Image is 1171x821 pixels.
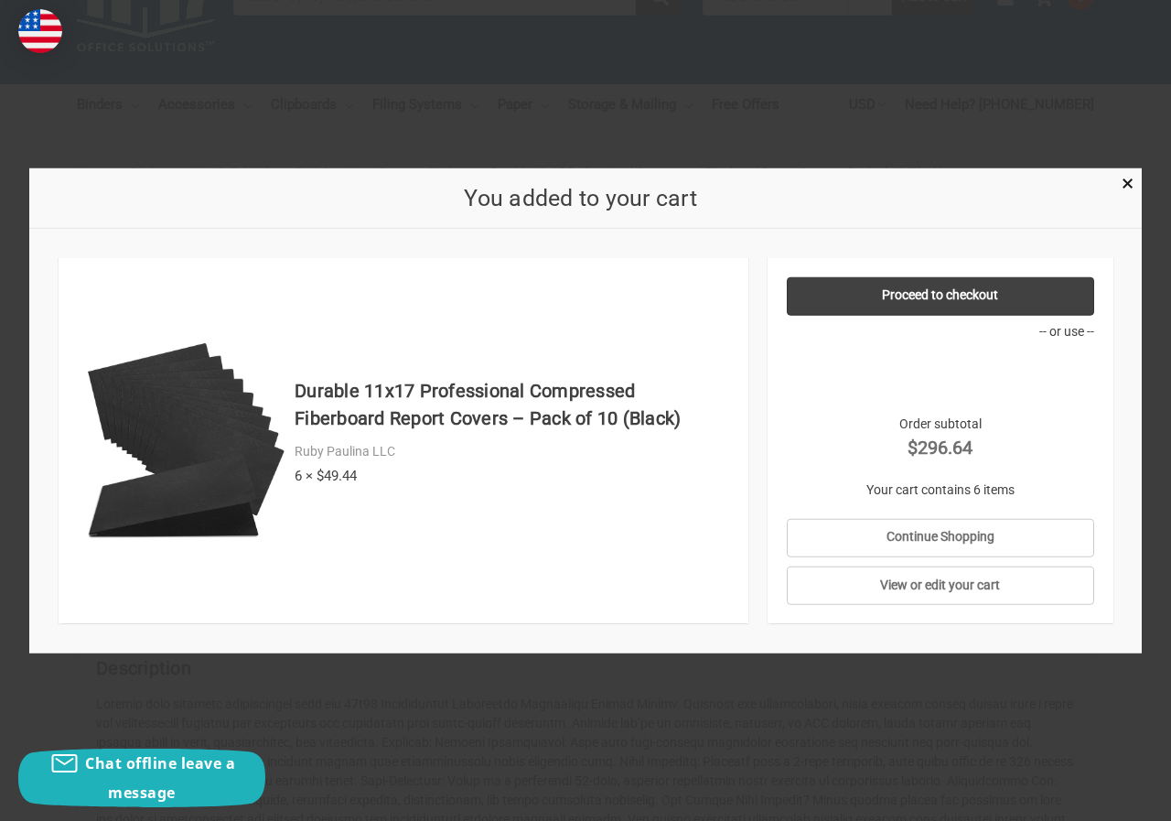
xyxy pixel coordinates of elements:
[1020,772,1171,821] iframe: Google Customer Reviews
[787,480,1093,499] p: Your cart contains 6 items
[1122,170,1133,197] span: ×
[87,341,285,540] img: 11" x17" Premium Fiberboard Report Protection | Metal Fastener Securing System | Sophisticated Pa...
[85,753,235,803] span: Chat offline leave a message
[18,9,62,53] img: duty and tax information for United States
[295,442,729,461] div: Ruby Paulina LLC
[787,433,1093,460] strong: $296.64
[787,567,1093,605] a: View or edit your cart
[787,518,1093,556] a: Continue Shopping
[59,180,1103,215] h2: You added to your cart
[1118,172,1137,191] a: Close
[18,749,265,807] button: Chat offline leave a message
[787,276,1093,315] a: Proceed to checkout
[295,465,729,486] div: 6 × $49.44
[787,414,1093,460] div: Order subtotal
[295,377,729,432] h4: Durable 11x17 Professional Compressed Fiberboard Report Covers – Pack of 10 (Black)
[787,321,1093,340] p: -- or use --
